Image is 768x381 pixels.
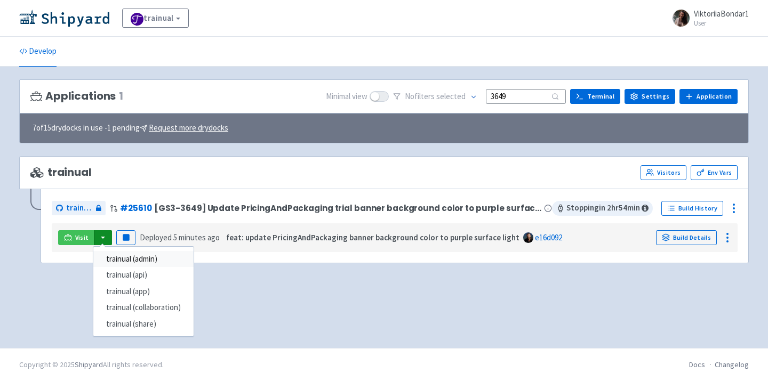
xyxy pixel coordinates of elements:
[19,10,109,27] img: Shipyard logo
[93,251,194,267] a: trainual (admin)
[93,283,194,300] a: trainual (app)
[535,232,562,242] a: e16d092
[326,91,367,103] span: Minimal view
[52,201,106,215] a: trainual
[436,91,466,101] span: selected
[694,9,749,19] span: ViktoriiaBondar1
[656,230,717,245] a: Build Details
[173,232,220,242] time: 5 minutes ago
[570,89,620,104] a: Terminal
[116,230,135,245] button: Pause
[691,165,738,180] a: Env Vars
[140,232,220,242] span: Deployed
[33,122,228,134] span: 7 of 15 drydocks in use - 1 pending
[120,202,151,214] a: #25610
[226,232,519,242] strong: feat: update PricingAndPackaging banner background color to purple surface light
[93,299,194,316] a: trainual (collaboration)
[154,204,542,213] span: [GS3-3649] Update PricingAndPackaging trial banner background color to purple surface light
[75,360,103,369] a: Shipyard
[486,89,566,103] input: Search...
[149,123,228,133] u: Request more drydocks
[30,90,123,102] h3: Applications
[641,165,686,180] a: Visitors
[552,201,653,216] span: Stopping in 2 hr 54 min
[666,10,749,27] a: ViktoriiaBondar1 User
[694,20,749,27] small: User
[122,9,189,28] a: trainual
[30,166,92,179] span: trainual
[66,202,93,214] span: trainual
[119,90,123,102] span: 1
[93,316,194,333] a: trainual (share)
[405,91,466,103] span: No filter s
[58,230,94,245] a: Visit
[19,37,57,67] a: Develop
[715,360,749,369] a: Changelog
[689,360,705,369] a: Docs
[75,233,89,242] span: Visit
[661,201,723,216] a: Build History
[93,267,194,283] a: trainual (api)
[19,359,164,370] div: Copyright © 2025 All rights reserved.
[625,89,675,104] a: Settings
[679,89,738,104] a: Application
